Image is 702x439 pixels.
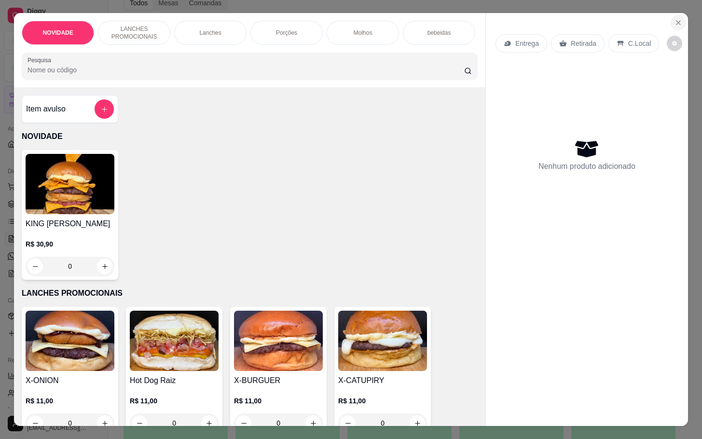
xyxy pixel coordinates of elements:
p: R$ 11,00 [338,396,427,406]
p: Molhos [354,29,372,37]
p: C.Local [628,39,651,48]
p: Entrega [515,39,539,48]
h4: X-CATUPIRY [338,375,427,386]
p: R$ 11,00 [234,396,323,406]
p: R$ 30,90 [26,239,114,249]
button: decrease-product-quantity [667,36,682,51]
h4: X-BURGUER [234,375,323,386]
p: Nenhum produto adicionado [538,161,635,172]
button: Close [671,15,686,30]
input: Pesquisa [28,65,464,75]
h4: Hot Dog Raiz [130,375,219,386]
label: Pesquisa [28,56,55,64]
h4: Item avulso [26,103,66,115]
h4: KING [PERSON_NAME] [26,218,114,230]
button: add-separate-item [95,99,114,119]
img: product-image [130,311,219,371]
img: product-image [338,311,427,371]
button: increase-product-quantity [97,259,112,274]
p: R$ 11,00 [130,396,219,406]
p: NOVIDADE [42,29,73,37]
button: decrease-product-quantity [28,259,43,274]
p: R$ 11,00 [26,396,114,406]
img: product-image [26,311,114,371]
p: NOVIDADE [22,131,478,142]
p: bebeidas [427,29,451,37]
p: Porções [276,29,297,37]
p: LANCHES PROMOCIONAIS [106,25,162,41]
img: product-image [234,311,323,371]
img: product-image [26,154,114,214]
p: Retirada [571,39,596,48]
p: Lanches [199,29,221,37]
h4: X-ONION [26,375,114,386]
p: LANCHES PROMOCIONAIS [22,288,478,299]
